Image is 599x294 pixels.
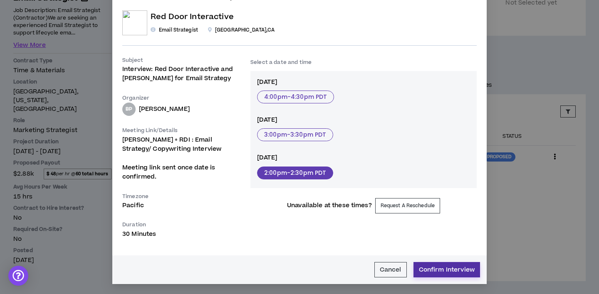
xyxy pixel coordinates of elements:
[257,91,334,103] button: 4:00pm-4:30pm PDT
[413,262,480,277] button: Confirm Interview
[122,10,147,35] img: zZ51WbvMeOCw2Hq31ywBaoHIR9ChkR3V7MdjmW6p.jpg
[257,115,470,125] p: [DATE]
[136,105,190,114] p: [PERSON_NAME]
[122,65,240,83] p: Interview: Red Door Interactive and [PERSON_NAME] for Email Strategy
[122,163,215,181] span: Meeting link sent once date is confirmed.
[122,135,221,153] span: [PERSON_NAME] + RDI : Email Strategy/ Copywriting Interview
[375,198,440,213] button: Request A Reschedule
[122,218,146,230] label: Duration
[122,91,149,103] label: Organizer
[122,54,143,66] label: Subject
[151,27,198,34] p: Email Strategist
[122,190,149,202] label: Timezone
[266,27,275,34] span: , CA
[8,266,28,286] div: Open Intercom Messenger
[257,78,470,87] p: [DATE]
[122,230,240,239] p: 30 Minutes
[374,262,407,277] button: Cancel
[250,56,312,68] label: Select a date and time
[122,124,178,136] label: Meeting Link/Details
[257,167,333,179] button: 2:00pm-2:30pm PDT
[126,107,132,112] div: BP
[208,27,275,34] p: [GEOGRAPHIC_DATA]
[257,128,333,141] button: 3:00pm-3:30pm PDT
[122,103,136,116] div: Beth P.
[257,153,470,162] p: [DATE]
[122,201,240,210] p: Pacific
[287,201,375,210] p: Unavailable at these times?
[151,11,275,23] p: Red Door Interactive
